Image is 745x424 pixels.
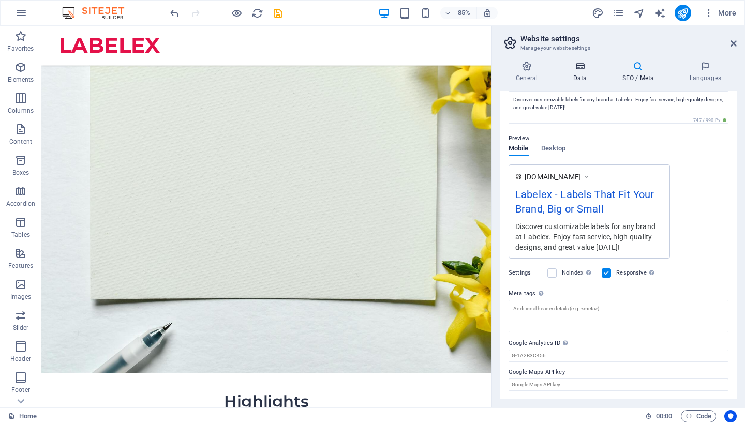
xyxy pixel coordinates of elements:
[681,410,716,422] button: Code
[251,7,263,19] button: reload
[674,61,737,83] h4: Languages
[168,7,181,19] button: undo
[654,7,666,19] button: text_generator
[541,142,566,157] span: Desktop
[616,267,657,279] label: Responsive
[483,8,492,18] i: On resize automatically adjust zoom level to fit chosen device.
[7,44,34,53] p: Favorites
[509,267,542,279] label: Settings
[8,410,37,422] a: Click to cancel selection. Double-click to open Pages
[230,7,243,19] button: Click here to leave preview mode and continue editing
[562,267,595,279] label: Noindex
[675,5,691,21] button: publish
[724,410,737,422] button: Usercentrics
[10,355,31,363] p: Header
[613,7,625,19] button: pages
[11,231,30,239] p: Tables
[8,75,34,84] p: Elements
[8,107,34,115] p: Columns
[509,132,529,145] p: Preview
[10,293,32,301] p: Images
[6,200,35,208] p: Accordion
[686,410,711,422] span: Code
[592,7,604,19] button: design
[509,142,529,157] span: Mobile
[613,7,624,19] i: Pages (Ctrl+Alt+S)
[663,412,665,420] span: :
[13,324,29,332] p: Slider
[656,410,672,422] span: 00 00
[515,187,663,221] div: Labelex - Labels That Fit Your Brand, Big or Small
[699,5,740,21] button: More
[691,117,728,124] span: 747 / 990 Px
[633,7,645,19] i: Navigator
[520,43,716,53] h3: Manage your website settings
[509,350,728,362] input: G-1A2B3C456
[272,7,284,19] button: save
[557,61,606,83] h4: Data
[520,34,737,43] h2: Website settings
[11,386,30,394] p: Footer
[509,287,728,300] label: Meta tags
[592,7,604,19] i: Design (Ctrl+Alt+Y)
[12,169,29,177] p: Boxes
[272,7,284,19] i: Save (Ctrl+S)
[515,221,663,252] div: Discover customizable labels for any brand at Labelex. Enjoy fast service, high-quality designs, ...
[509,337,728,350] label: Google Analytics ID
[500,61,557,83] h4: General
[251,7,263,19] i: Reload page
[440,7,477,19] button: 85%
[509,366,728,378] label: Google Maps API key
[169,7,181,19] i: Undo: Change meta tags (Ctrl+Z)
[8,262,33,270] p: Features
[704,8,736,18] span: More
[59,7,137,19] img: Editor Logo
[509,378,728,391] input: Google Maps API key...
[456,7,472,19] h6: 85%
[525,172,581,182] span: [DOMAIN_NAME]
[509,145,565,164] div: Preview
[633,7,646,19] button: navigator
[9,138,32,146] p: Content
[606,61,674,83] h4: SEO / Meta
